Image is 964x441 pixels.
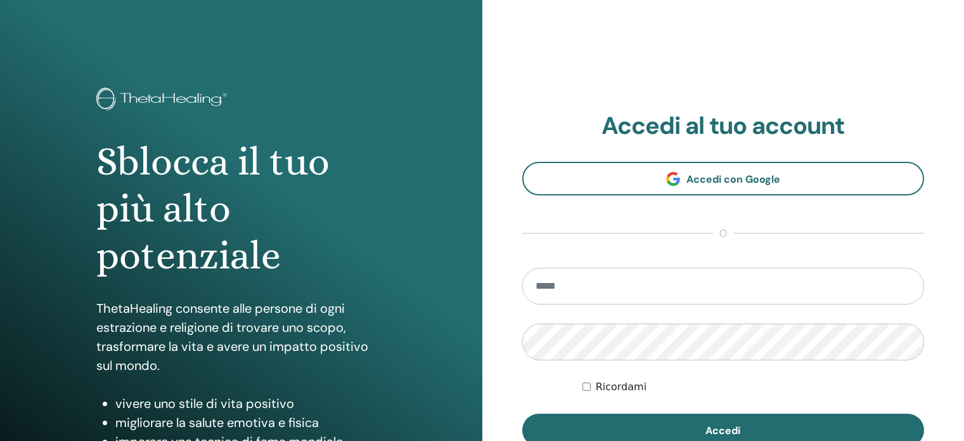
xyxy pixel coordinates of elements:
[96,138,386,280] h1: Sblocca il tuo più alto potenziale
[522,112,925,141] h2: Accedi al tuo account
[115,394,386,413] li: vivere uno stile di vita positivo
[686,173,780,186] span: Accedi con Google
[96,299,386,375] p: ThetaHealing consente alle persone di ogni estrazione e religione di trovare uno scopo, trasforma...
[582,379,924,395] div: Keep me authenticated indefinitely or until I manually logout
[705,424,740,437] span: Accedi
[115,413,386,432] li: migliorare la salute emotiva e fisica
[713,226,733,241] span: o
[596,379,646,395] label: Ricordami
[522,162,925,195] a: Accedi con Google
